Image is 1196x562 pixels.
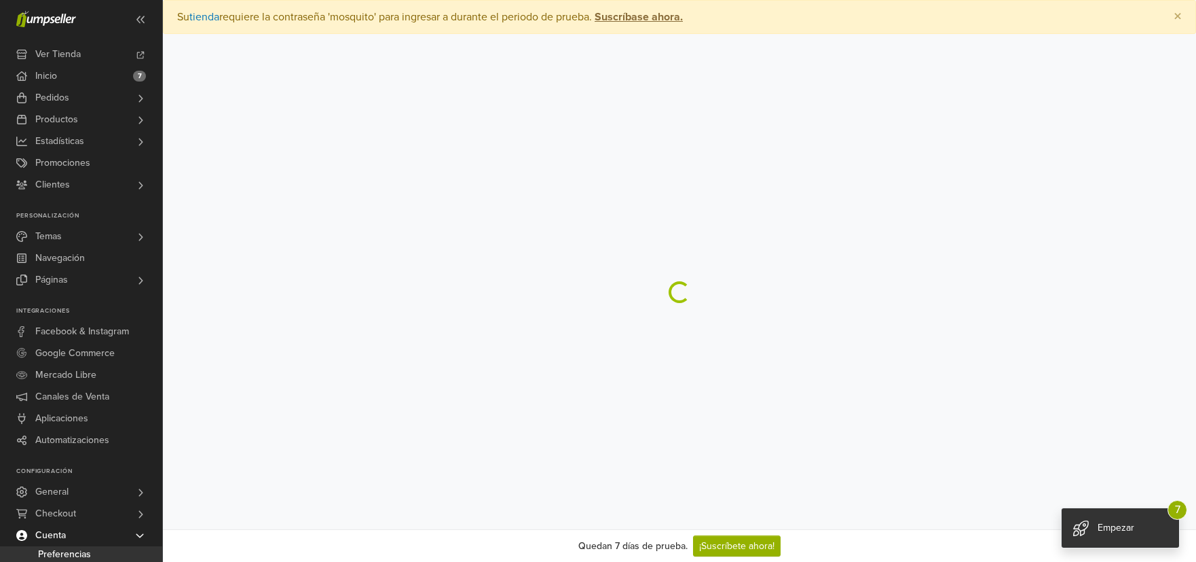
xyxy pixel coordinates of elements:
[16,468,162,476] p: Configuración
[595,10,683,24] strong: Suscríbase ahora.
[35,87,69,109] span: Pedidos
[1160,1,1195,33] button: Close
[35,503,76,525] span: Checkout
[35,174,70,196] span: Clientes
[35,130,84,152] span: Estadísticas
[35,152,90,174] span: Promociones
[1098,522,1134,533] span: Empezar
[35,429,109,451] span: Automatizaciones
[578,539,688,553] div: Quedan 7 días de prueba.
[16,212,162,220] p: Personalización
[1062,508,1179,548] div: Empezar 7
[1174,7,1182,27] span: ×
[35,321,129,343] span: Facebook & Instagram
[693,535,781,557] a: ¡Suscríbete ahora!
[35,247,85,269] span: Navegación
[35,343,115,364] span: Google Commerce
[35,109,78,130] span: Productos
[35,408,88,429] span: Aplicaciones
[35,43,81,65] span: Ver Tienda
[133,71,146,82] span: 7
[35,386,109,408] span: Canales de Venta
[35,525,66,546] span: Cuenta
[35,226,62,247] span: Temas
[189,10,219,24] a: tienda
[35,269,68,291] span: Páginas
[1167,500,1187,520] span: 7
[592,10,683,24] a: Suscríbase ahora.
[35,364,96,386] span: Mercado Libre
[35,481,69,503] span: General
[16,307,162,315] p: Integraciones
[35,65,57,87] span: Inicio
